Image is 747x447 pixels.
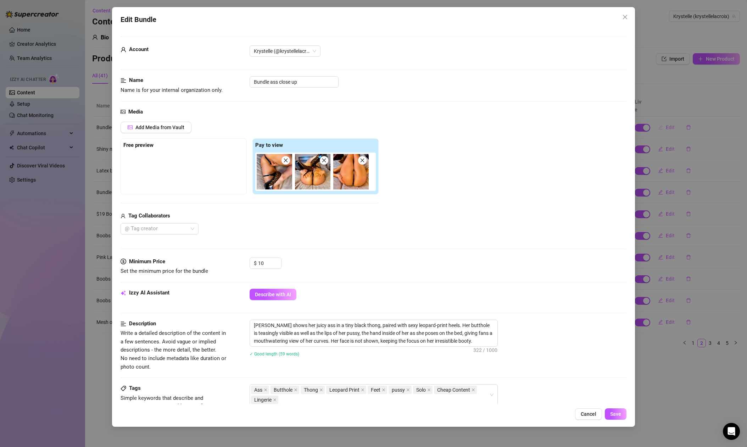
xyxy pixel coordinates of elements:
[121,14,156,25] span: Edit Bundle
[254,46,316,56] span: Krystelle (@krystellelacroix)
[264,388,267,392] span: close
[128,213,170,219] strong: Tag Collaborators
[121,258,126,266] span: dollar
[129,385,141,391] strong: Tags
[605,408,626,420] button: Save
[575,408,602,420] button: Cancel
[121,76,126,85] span: align-left
[413,386,433,394] span: Solo
[123,142,154,148] strong: Free preview
[295,154,330,189] img: media
[121,330,226,370] span: Write a detailed description of the content in a few sentences. Avoid vague or implied descriptio...
[274,386,292,394] span: Butthole
[135,125,184,130] span: Add Media from Vault
[128,109,143,115] strong: Media
[472,388,475,392] span: close
[427,388,431,392] span: close
[301,386,325,394] span: Thong
[121,386,126,391] span: tag
[406,388,410,392] span: close
[254,386,262,394] span: Ass
[251,396,278,404] span: Lingerie
[622,14,628,20] span: close
[121,122,191,133] button: Add Media from Vault
[304,386,318,394] span: Thong
[319,388,323,392] span: close
[121,87,223,93] span: Name is for your internal organization only.
[121,268,208,274] span: Set the minimum price for the bundle
[257,154,292,189] img: media
[273,398,277,402] span: close
[329,386,359,394] span: Leopard Print
[255,292,291,297] span: Describe with AI
[723,423,740,440] div: Open Intercom Messenger
[371,386,380,394] span: Feet
[121,108,126,116] span: picture
[129,289,169,296] strong: Izzy AI Assistant
[437,386,470,394] span: Cheap Content
[389,386,412,394] span: pussy
[250,76,339,88] input: Enter a name
[128,125,133,130] span: picture
[619,14,631,20] span: Close
[382,388,385,392] span: close
[129,77,143,83] strong: Name
[360,158,365,163] span: close
[610,411,621,417] span: Save
[333,154,369,189] img: media
[129,46,149,53] strong: Account
[250,320,497,346] textarea: [PERSON_NAME] shows her juicy ass in a tiny black thong, paired with sexy leopard-print heels. He...
[251,386,269,394] span: Ass
[121,320,126,328] span: align-left
[368,386,387,394] span: Feet
[294,388,297,392] span: close
[250,289,296,300] button: Describe with AI
[250,352,299,357] span: ✓ Good length (59 words)
[581,411,596,417] span: Cancel
[121,45,126,54] span: user
[271,386,299,394] span: Butthole
[121,395,206,418] span: Simple keywords that describe and summarize the content, like specific fetishes, positions, categ...
[326,386,366,394] span: Leopard Print
[129,320,156,327] strong: Description
[283,158,288,163] span: close
[416,386,426,394] span: Solo
[255,142,283,148] strong: Pay to view
[619,11,631,23] button: Close
[254,396,272,404] span: Lingerie
[361,388,364,392] span: close
[392,386,405,394] span: pussy
[322,158,327,163] span: close
[434,386,477,394] span: Cheap Content
[129,258,165,265] strong: Minimum Price
[121,212,126,220] span: user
